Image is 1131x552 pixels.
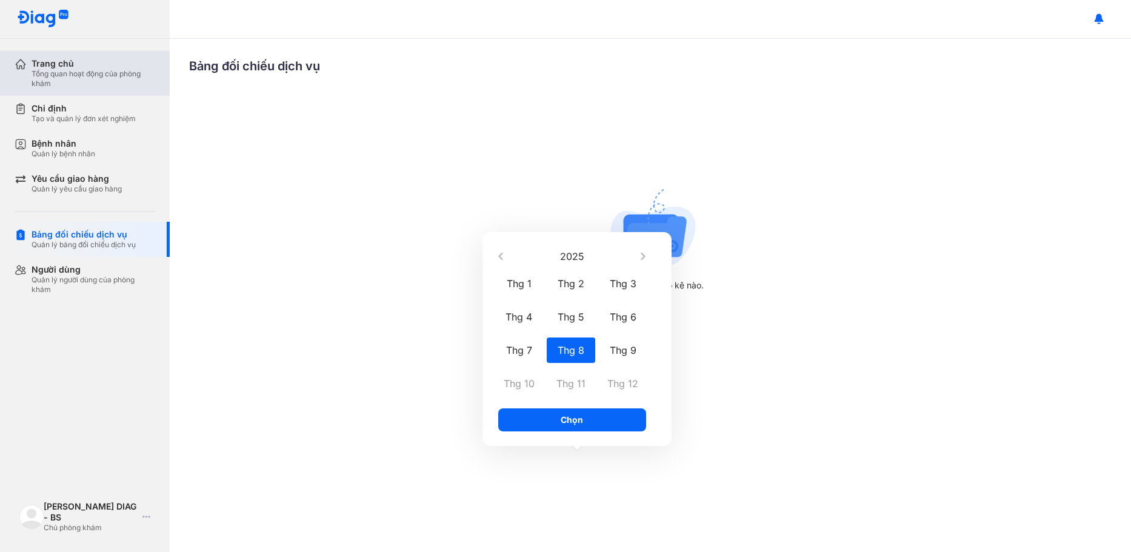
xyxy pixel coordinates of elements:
[32,264,155,275] div: Người dùng
[32,58,155,69] div: Trang chủ
[32,173,122,184] div: Yêu cầu giao hàng
[547,371,595,396] div: Thg 11
[32,103,136,114] div: Chỉ định
[32,114,136,124] div: Tạo và quản lý đơn xét nghiệm
[32,240,136,250] div: Quản lý bảng đối chiếu dịch vụ
[495,304,544,330] div: Thg 4
[19,505,44,529] img: logo
[636,248,651,264] button: Next year
[599,271,647,296] div: Thg 3
[599,304,647,330] div: Thg 6
[547,271,595,296] div: Thg 2
[493,248,509,264] button: Previous year
[32,275,155,294] div: Quản lý người dùng của phòng khám
[32,69,155,88] div: Tổng quan hoạt động của phòng khám
[495,271,544,296] div: Thg 1
[498,408,646,431] button: Chọn
[547,304,595,330] div: Thg 5
[495,371,544,396] div: Thg 10
[17,10,69,28] img: logo
[495,338,544,363] div: Thg 7
[44,501,138,523] div: [PERSON_NAME] DIAG - BS
[509,245,636,267] div: Open years overlay
[44,523,138,533] div: Chủ phòng khám
[599,338,647,363] div: Thg 9
[32,138,95,149] div: Bệnh nhân
[547,338,595,363] div: Thg 8
[189,58,1112,74] div: Bảng đối chiếu dịch vụ
[610,185,696,270] img: download-icon
[32,184,122,194] div: Quản lý yêu cầu giao hàng
[599,371,647,396] div: Thg 12
[32,149,95,159] div: Quản lý bệnh nhân
[32,229,136,240] div: Bảng đối chiếu dịch vụ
